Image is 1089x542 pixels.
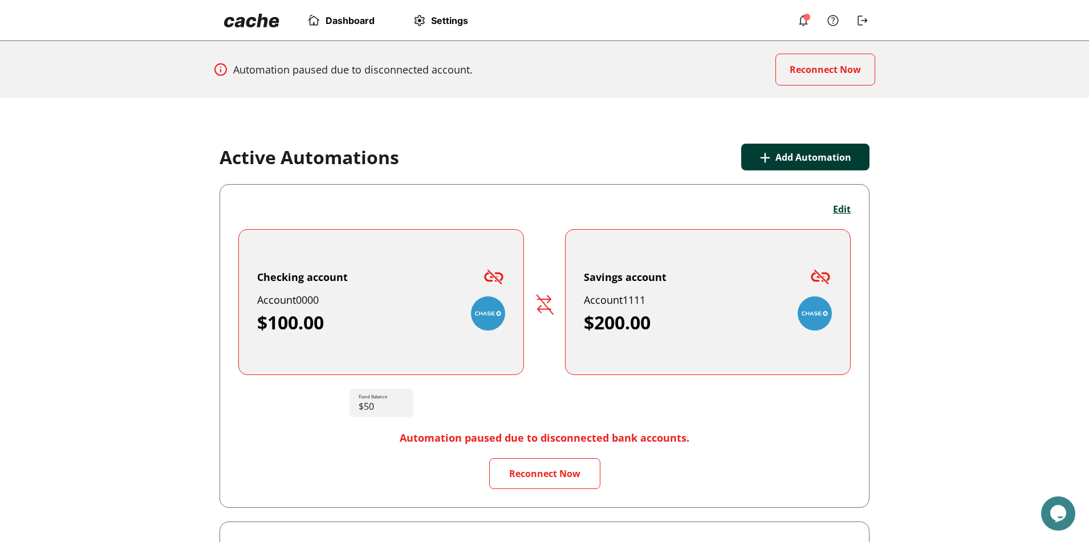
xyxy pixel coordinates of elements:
button: Reconnect Now [775,54,875,85]
button: +Add Automation [741,144,869,170]
img: Disconnected Icon [482,266,505,288]
p: Automation paused due to disconnected bank accounts. [400,431,689,445]
img: Info Icon [826,14,840,27]
div: Account 0000 [257,293,471,307]
img: Info Icon [214,63,227,76]
a: Settings [412,14,468,27]
p: Automation paused due to disconnected account. [233,63,473,76]
p: + [759,144,771,170]
img: Bank Logo [798,296,832,331]
img: Settings Icon [412,14,426,27]
button: Checking accountDisconnected IconAccount0000$100.00Bank Logo [238,229,524,375]
a: Dashboard [307,14,375,27]
div: $100.00 [257,311,471,334]
span: Settings [431,15,468,26]
img: Bank Logo [471,296,505,331]
p: Active Automations [220,146,399,169]
button: Reconnect Now [489,458,600,489]
button: Edit [833,203,851,215]
iframe: chat widget [1041,496,1078,531]
img: Disconnected Icon [809,266,832,288]
div: Checking account [257,270,348,284]
img: Home Icon [307,14,321,27]
div: $50 [350,389,413,417]
img: Cache Logo [224,14,279,27]
span: Dashboard [326,15,375,26]
p: Fixed Balance [359,393,388,400]
div: Savings account [584,270,667,284]
button: Savings accountDisconnected IconAccount1111$200.00Bank Logo [565,229,851,375]
img: Logout Icon [856,14,869,27]
img: Active Notification Icon [797,14,810,27]
div: $200.00 [584,311,798,334]
img: Arrows Icon [535,295,554,315]
div: Account 1111 [584,293,798,307]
